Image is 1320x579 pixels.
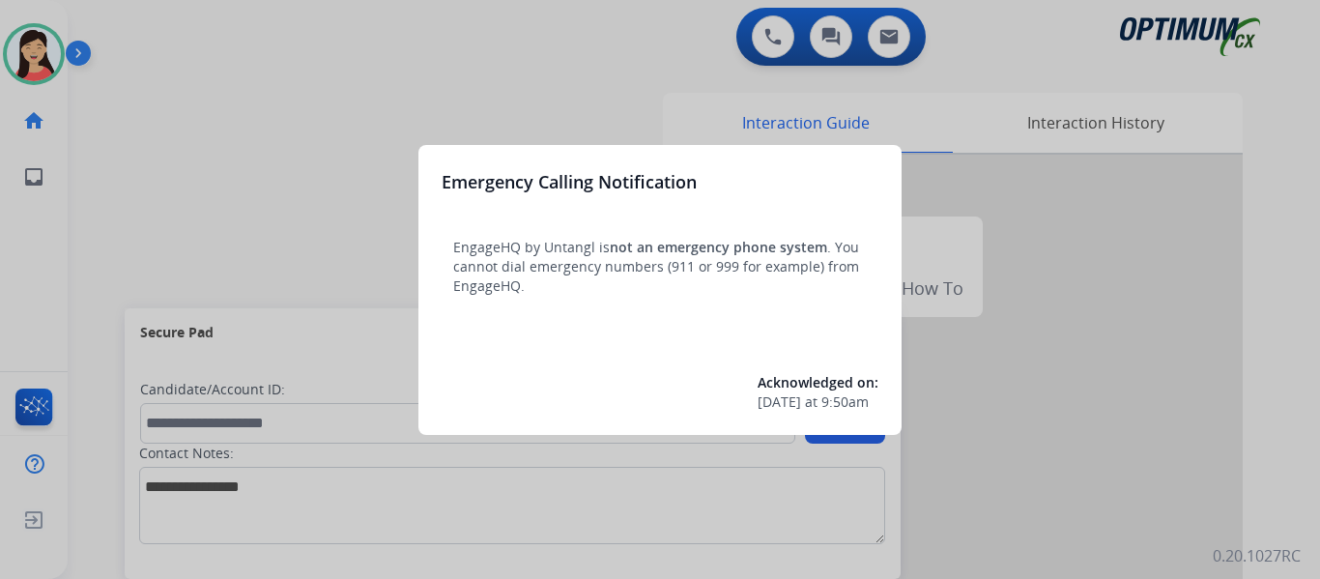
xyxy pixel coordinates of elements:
p: EngageHQ by Untangl is . You cannot dial emergency numbers (911 or 999 for example) from EngageHQ. [453,238,867,296]
span: [DATE] [758,392,801,412]
span: Acknowledged on: [758,373,878,391]
span: not an emergency phone system [610,238,827,256]
div: at [758,392,878,412]
p: 0.20.1027RC [1213,544,1301,567]
h3: Emergency Calling Notification [442,168,697,195]
span: 9:50am [821,392,869,412]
